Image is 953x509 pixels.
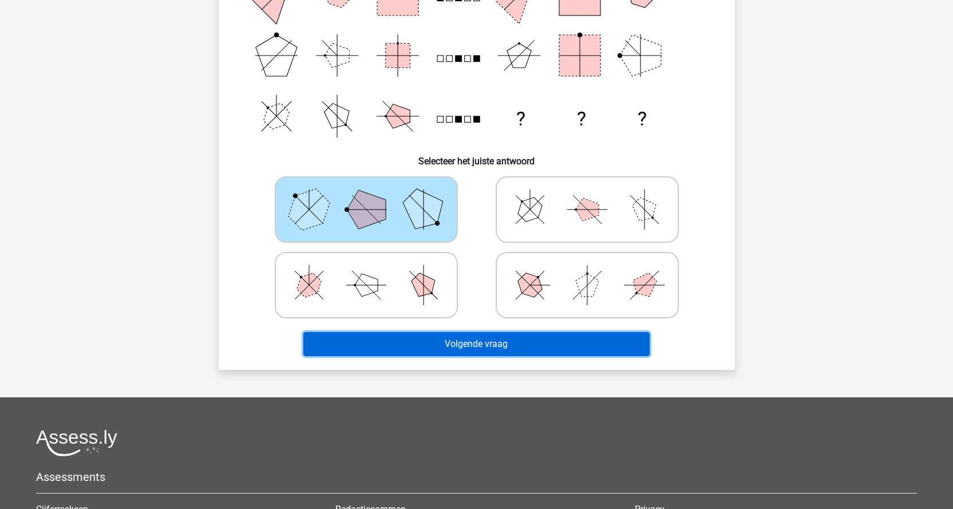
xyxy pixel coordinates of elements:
img: Assessly logo [36,429,117,456]
text: ? [638,108,647,130]
text: ? [516,108,525,130]
button: Volgende vraag [303,332,650,356]
h5: Assessments [36,470,917,484]
text: ? [576,108,586,130]
h6: Selecteer het juiste antwoord [237,147,717,167]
